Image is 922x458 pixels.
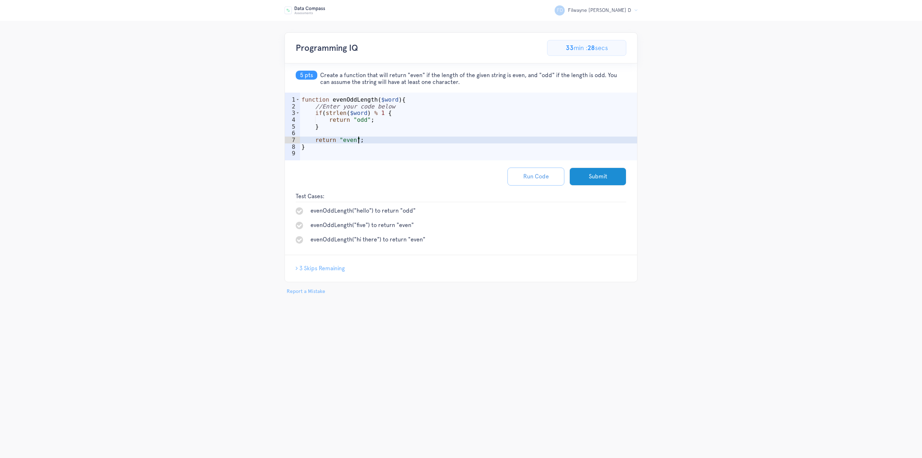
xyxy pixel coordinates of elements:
[568,7,631,13] span: Filwayne [PERSON_NAME] D
[507,168,564,186] button: Run Code
[285,6,325,14] img: DataCompassLogo
[566,44,574,52] span: 33
[285,143,300,150] div: 8
[296,265,345,272] button: 3 Skips Remaining
[569,168,626,186] button: Submit
[285,150,300,157] div: 9
[555,5,565,15] span: FD
[285,137,300,143] div: 7
[296,43,358,53] h3: Programming IQ
[310,236,425,243] span: evenOddLength("hi there") to return "even"
[296,71,317,80] span: 5 pts
[299,265,345,272] span: 3 Skips Remaining
[310,222,414,228] span: evenOddLength("five") to return "even"
[285,116,300,123] div: 4
[285,110,300,116] div: 3
[285,103,300,110] div: 2
[285,96,300,103] div: 1
[285,123,300,130] div: 5
[547,40,626,56] p: min : secs
[285,130,300,137] div: 6
[296,193,626,202] span: Test Cases:
[587,44,595,52] span: 28
[310,207,416,214] span: evenOddLength("hello") to return "odd"
[555,5,637,15] button: FD Filwayne [PERSON_NAME] D
[320,72,626,85] span: Create a function that will return "even" if the length of the given string is even, and "odd" if...
[285,288,327,295] button: Report a Mistake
